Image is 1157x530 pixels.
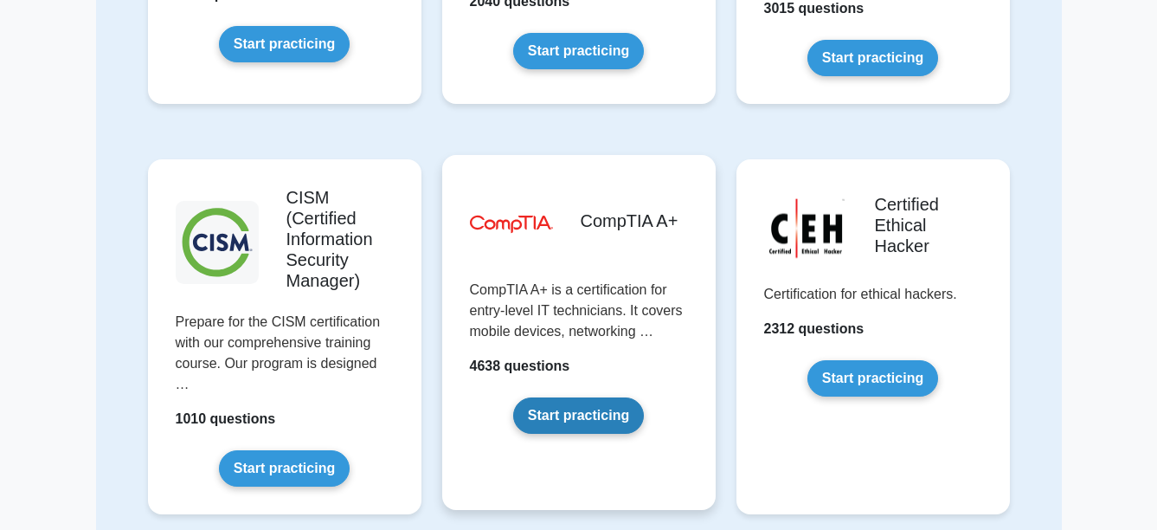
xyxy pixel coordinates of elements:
a: Start practicing [807,360,938,397]
a: Start practicing [219,450,350,487]
a: Start practicing [513,33,644,69]
a: Start practicing [513,397,644,434]
a: Start practicing [219,26,350,62]
a: Start practicing [807,40,938,76]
